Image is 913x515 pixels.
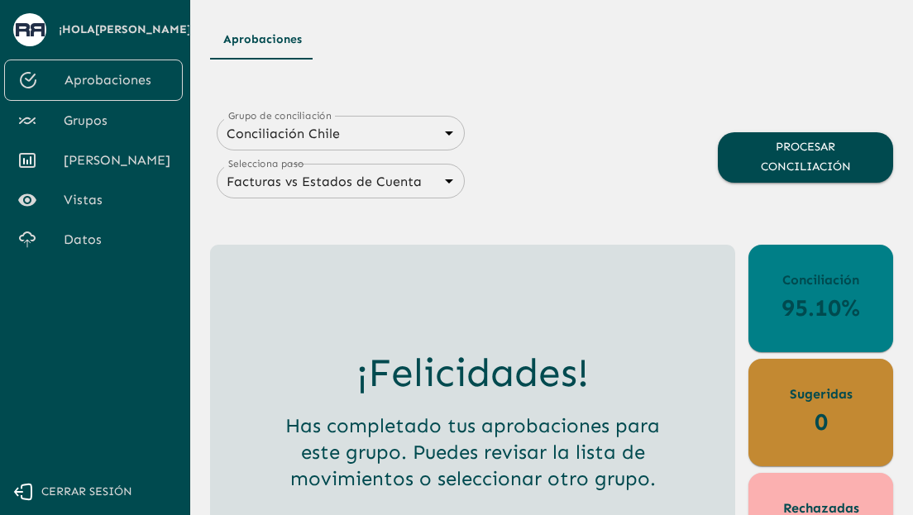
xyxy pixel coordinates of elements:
[228,156,304,170] label: Selecciona paso
[228,108,332,122] label: Grupo de conciliación
[790,384,853,404] p: Sugeridas
[4,141,183,180] a: [PERSON_NAME]
[217,169,465,193] div: Facturas vs Estados de Cuenta
[41,482,132,503] span: Cerrar sesión
[64,150,170,170] span: [PERSON_NAME]
[210,20,315,60] button: Aprobaciones
[782,270,859,290] p: Conciliación
[718,132,893,183] button: Procesar conciliación
[65,70,169,90] span: Aprobaciones
[356,350,589,396] h3: ¡Felicidades!
[4,180,183,220] a: Vistas
[64,111,170,131] span: Grupos
[16,23,45,36] img: avatar
[4,220,183,260] a: Datos
[210,20,893,60] div: Tipos de Movimientos
[815,404,828,440] p: 0
[64,230,170,250] span: Datos
[59,20,195,41] span: ¡Hola [PERSON_NAME] !
[782,290,860,326] p: 95.10%
[273,412,672,492] h5: Has completado tus aprobaciones para este grupo. Puedes revisar la lista de movimientos o selecci...
[64,190,170,210] span: Vistas
[4,60,183,101] a: Aprobaciones
[4,101,183,141] a: Grupos
[217,122,465,145] div: Conciliación Chile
